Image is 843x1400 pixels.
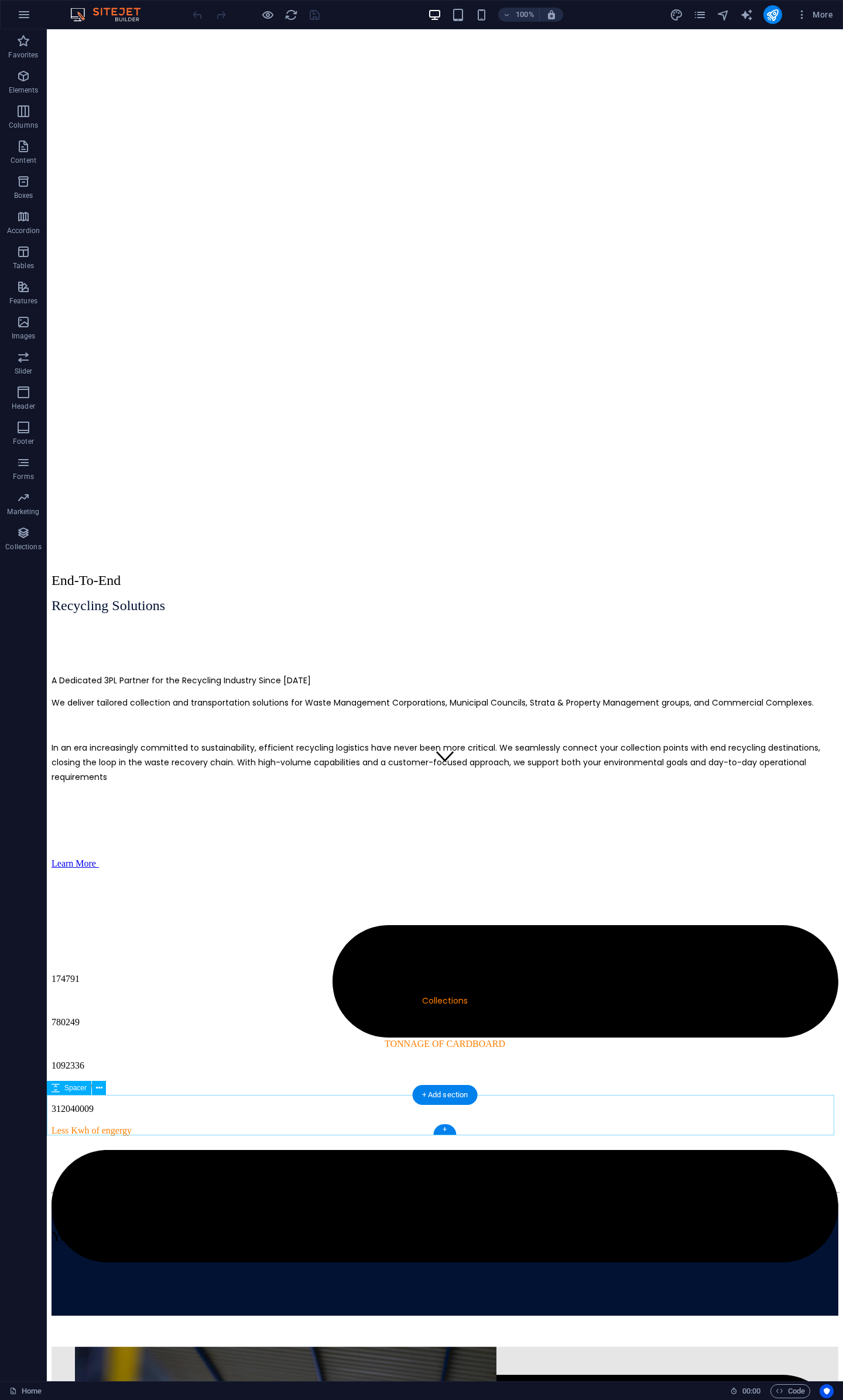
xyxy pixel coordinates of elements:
[13,437,34,446] p: Footer
[516,8,534,22] h6: 100%
[9,85,39,95] p: Elements
[670,8,683,22] i: Design (Ctrl+Alt+Y)
[717,8,731,22] button: navigator
[67,8,155,22] img: Editor Logo
[740,8,753,22] i: AI Writer
[13,261,34,271] p: Tables
[693,8,707,22] i: Pages (Ctrl+Alt+S)
[13,472,34,481] p: Forms
[12,402,35,411] p: Header
[770,1384,810,1398] button: Code
[776,1384,805,1398] span: Code
[498,8,540,22] button: 100%
[9,1384,42,1398] a: Click to cancel selection. Double-click to open Pages
[7,226,40,235] p: Accordion
[9,296,37,306] p: Features
[693,8,707,22] button: pages
[742,1384,760,1398] span: 00 00
[11,156,36,165] p: Content
[5,542,41,552] p: Collections
[751,1387,752,1395] span: :
[14,191,33,200] p: Boxes
[546,9,557,20] i: On resize automatically adjust zoom level to fit chosen device.
[820,1384,834,1398] button: Usercentrics
[8,50,38,60] p: Favorites
[730,1384,761,1398] h6: Session time
[64,1084,87,1091] span: Spacer
[9,121,38,130] p: Columns
[284,8,298,22] button: reload
[12,331,36,341] p: Images
[766,8,779,22] i: Publish
[7,507,39,516] p: Marketing
[15,367,33,376] p: Slider
[791,5,838,24] button: More
[413,1085,478,1105] div: + Add section
[763,5,782,24] button: publish
[261,8,275,22] button: Click here to leave preview mode and continue editing
[796,9,833,20] span: More
[740,8,754,22] button: text_generator
[717,8,730,22] i: Navigator
[433,1124,456,1135] div: +
[670,8,684,22] button: design
[285,8,298,22] i: Reload page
